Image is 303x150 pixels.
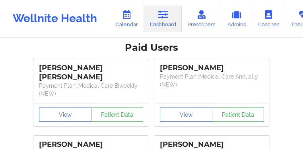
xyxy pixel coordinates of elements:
[144,6,182,32] a: Dashboard
[39,63,143,82] div: [PERSON_NAME] [PERSON_NAME]
[160,108,212,122] button: View
[6,42,297,54] div: Paid Users
[39,82,143,98] p: Payment Plan : Medical Care Biweekly (NEW)
[212,108,264,122] button: Patient Data
[252,6,285,32] a: Coaches
[39,108,91,122] button: View
[110,6,144,32] a: Calendar
[182,6,221,32] a: Prescribers
[160,140,264,149] div: [PERSON_NAME]
[91,108,144,122] button: Patient Data
[39,140,143,149] div: [PERSON_NAME]
[221,6,252,32] a: Admins
[160,63,264,73] div: [PERSON_NAME]
[160,73,264,88] p: Payment Plan : Medical Care Annually (NEW)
